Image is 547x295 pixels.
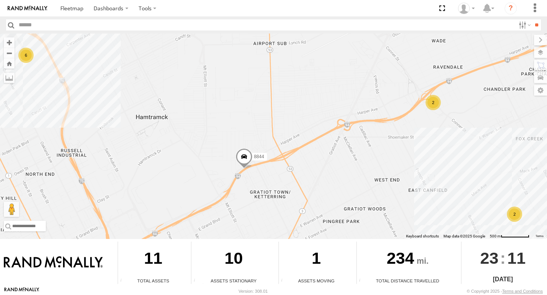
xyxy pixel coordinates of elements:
[191,277,276,284] div: Assets Stationary
[4,37,15,48] button: Zoom in
[502,289,543,293] a: Terms and Conditions
[357,242,458,277] div: 234
[536,234,544,237] a: Terms (opens in new tab)
[467,289,543,293] div: © Copyright 2025 -
[279,278,290,284] div: Total number of assets current in transit.
[239,289,268,293] div: Version: 308.01
[480,242,498,274] span: 23
[455,3,477,14] div: Valeo Dash
[487,234,532,239] button: Map Scale: 500 m per 71 pixels
[4,202,19,217] button: Drag Pegman onto the map to open Street View
[4,287,39,295] a: Visit our Website
[18,48,34,63] div: 6
[118,278,129,284] div: Total number of Enabled Assets
[357,278,368,284] div: Total distance travelled by all assets within specified date range and applied filters
[279,242,354,277] div: 1
[507,207,522,222] div: 2
[118,277,188,284] div: Total Assets
[191,278,203,284] div: Total number of assets current stationary.
[516,19,532,30] label: Search Filter Options
[4,48,15,58] button: Zoom out
[490,234,501,238] span: 500 m
[443,234,485,238] span: Map data ©2025 Google
[507,242,526,274] span: 11
[357,277,458,284] div: Total Distance Travelled
[4,256,103,269] img: Rand McNally
[191,242,276,277] div: 10
[461,275,544,284] div: [DATE]
[534,85,547,96] label: Map Settings
[406,234,439,239] button: Keyboard shortcuts
[8,6,47,11] img: rand-logo.svg
[254,154,264,159] span: 8844
[426,95,441,110] div: 2
[4,72,15,83] label: Measure
[505,2,517,14] i: ?
[279,277,354,284] div: Assets Moving
[118,242,188,277] div: 11
[461,242,544,274] div: :
[4,58,15,69] button: Zoom Home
